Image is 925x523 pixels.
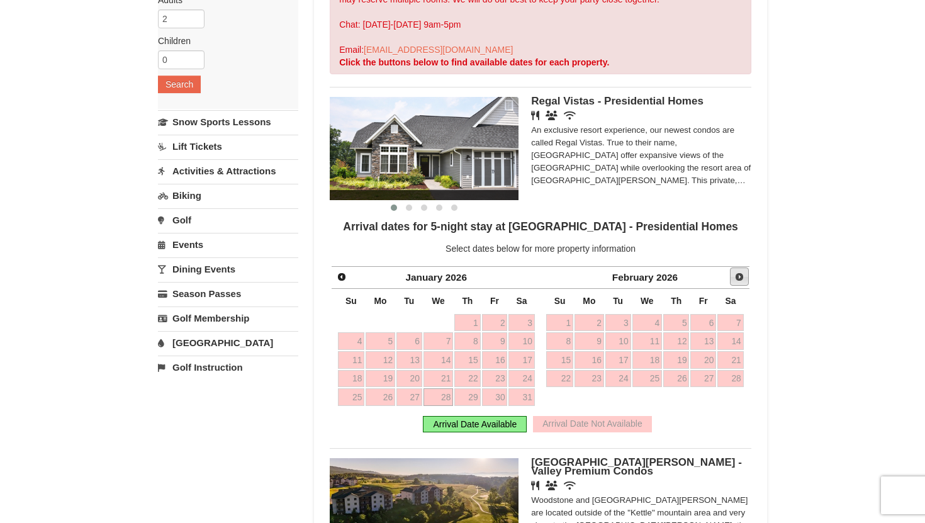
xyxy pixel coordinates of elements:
span: Friday [699,296,708,306]
a: 18 [632,351,663,369]
a: 25 [632,370,663,388]
a: 14 [717,332,743,350]
a: Lift Tickets [158,135,298,158]
span: Prev [337,272,347,282]
a: 10 [508,332,534,350]
span: Monday [374,296,387,306]
a: 27 [396,388,422,406]
a: Golf [158,208,298,232]
a: 11 [632,332,663,350]
span: January [405,272,442,283]
span: Thursday [671,296,681,306]
a: 10 [605,332,631,350]
a: 12 [366,351,395,369]
span: Select dates below for more property information [446,244,636,254]
a: [EMAIL_ADDRESS][DOMAIN_NAME] [364,45,513,55]
a: 12 [663,332,689,350]
span: Regal Vistas - Presidential Homes [531,95,704,107]
a: 15 [454,351,480,369]
a: 18 [338,370,365,388]
a: 1 [546,314,573,332]
a: Prev [333,268,350,286]
a: 30 [482,388,508,406]
a: 2 [575,314,604,332]
a: 4 [338,332,365,350]
a: 9 [482,332,508,350]
a: 17 [605,351,631,369]
a: 4 [632,314,663,332]
span: 2026 [446,272,467,283]
a: 22 [454,370,480,388]
span: Saturday [517,296,527,306]
a: Events [158,233,298,256]
a: 1 [454,314,480,332]
a: 15 [546,351,573,369]
a: 22 [546,370,573,388]
a: 29 [454,388,480,406]
a: 5 [663,314,689,332]
i: Restaurant [531,481,539,490]
a: 19 [663,351,689,369]
a: 25 [338,388,365,406]
a: Season Passes [158,282,298,305]
a: 8 [454,332,480,350]
div: Arrival Date Not Available [533,416,651,432]
label: Children [158,35,289,47]
span: Tuesday [613,296,623,306]
a: Next [730,267,749,286]
a: Activities & Attractions [158,159,298,183]
a: 16 [482,351,508,369]
div: An exclusive resort experience, our newest condos are called Regal Vistas. True to their name, [G... [531,124,751,187]
a: 21 [717,351,743,369]
i: Banquet Facilities [546,111,558,120]
span: February [612,272,654,283]
span: Sunday [554,296,566,306]
a: 7 [717,314,743,332]
a: 24 [508,370,534,388]
span: Thursday [462,296,473,306]
i: Restaurant [531,111,539,120]
span: Monday [583,296,595,306]
a: 17 [508,351,534,369]
a: 3 [605,314,631,332]
span: Sunday [345,296,357,306]
span: Wednesday [641,296,654,306]
a: Golf Membership [158,306,298,330]
span: [GEOGRAPHIC_DATA][PERSON_NAME] - Valley Premium Condos [531,456,742,477]
a: 31 [508,388,534,406]
a: 21 [423,370,454,388]
i: Wireless Internet (free) [564,111,576,120]
a: 2 [482,314,508,332]
div: Arrival Date Available [423,416,527,432]
a: 16 [575,351,604,369]
a: 20 [396,370,422,388]
a: 20 [690,351,716,369]
a: 3 [508,314,534,332]
a: 6 [690,314,716,332]
a: 8 [546,332,573,350]
a: 24 [605,370,631,388]
span: Wednesday [432,296,445,306]
a: 27 [690,370,716,388]
a: 28 [717,370,743,388]
span: Tuesday [404,296,414,306]
a: 7 [423,332,454,350]
a: 23 [482,370,508,388]
a: [GEOGRAPHIC_DATA] [158,331,298,354]
a: 26 [366,388,395,406]
a: 6 [396,332,422,350]
a: 13 [396,351,422,369]
a: 9 [575,332,604,350]
button: Search [158,76,201,93]
a: 14 [423,351,454,369]
h4: Arrival dates for 5-night stay at [GEOGRAPHIC_DATA] - Presidential Homes [330,220,751,233]
a: Dining Events [158,257,298,281]
a: 26 [663,370,689,388]
a: 23 [575,370,604,388]
a: 28 [423,388,454,406]
i: Wireless Internet (free) [564,481,576,490]
a: 19 [366,370,395,388]
a: Snow Sports Lessons [158,110,298,133]
a: 11 [338,351,365,369]
a: Golf Instruction [158,356,298,379]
